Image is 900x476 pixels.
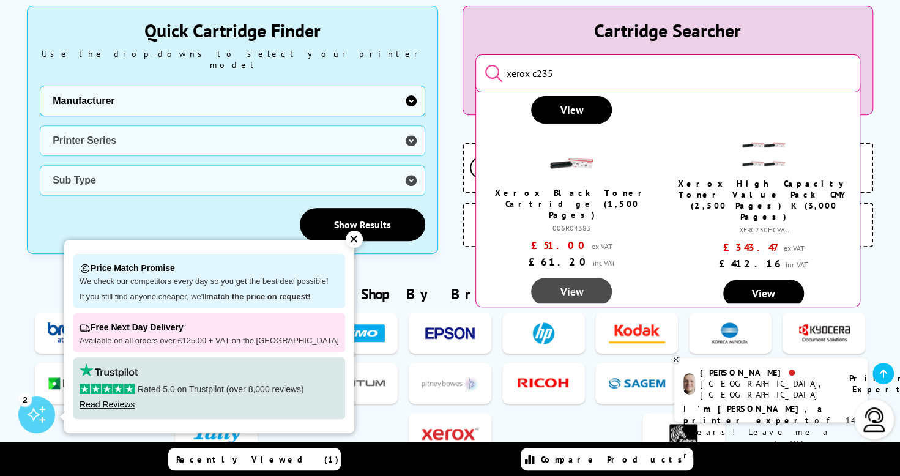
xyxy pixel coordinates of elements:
div: Quick Cartridge Finder [40,18,425,42]
div: Cartridge Searcher [475,18,860,42]
span: inc VAT [592,258,615,267]
img: Xerox-C230-C235-HC-CMYK-Pack-Small.gif [742,133,785,176]
div: Use the drop-downs to select your printer model [40,48,425,70]
a: Show Results [300,208,425,241]
a: Xerox High Capacity Toner Value Pack CMY (2,500 Pages) K (3,000 Pages) [678,178,849,222]
p: If you still find anyone cheaper, we'll [80,292,339,302]
p: Free Next Day Delivery [80,319,339,336]
img: Xerox [422,422,478,445]
a: View [531,278,612,305]
img: Lexmark [48,372,104,395]
span: £61.20 [528,255,589,269]
a: View [531,96,612,124]
span: inc VAT [786,260,808,269]
div: ✕ [346,231,363,248]
a: Compare Products [521,448,693,470]
a: View [723,280,804,307]
img: Brother [48,322,104,344]
img: Sagem [609,372,665,395]
div: Why buy from us? [463,124,873,136]
div: 006R04383 [485,223,659,232]
span: ex VAT [592,242,612,251]
img: Konica Minolta [702,322,759,344]
img: stars-5.svg [80,384,135,394]
img: Pitney Bowes [422,372,478,395]
p: Available on all orders over £125.00 + VAT on the [GEOGRAPHIC_DATA] [80,336,339,346]
img: Zebra [655,422,712,445]
div: [PERSON_NAME] [700,367,834,378]
h2: Shop By Brand [27,284,873,303]
a: Read Reviews [80,400,135,409]
img: Tally [188,422,245,445]
div: [GEOGRAPHIC_DATA], [GEOGRAPHIC_DATA] [700,378,834,400]
p: We check our competitors every day so you get the best deal possible! [80,277,339,287]
div: XERC230HCVAL [677,225,850,234]
img: Epson [422,322,478,344]
img: Dymo [329,322,385,344]
img: Kodak [609,322,665,344]
p: of 14 years! Leave me a message and I'll respond ASAP [683,403,858,461]
span: ex VAT [784,244,805,253]
span: £412.16 [719,257,783,270]
img: ashley-livechat.png [683,373,695,395]
strong: match the price on request! [206,292,310,301]
p: Price Match Promise [80,260,339,277]
img: Pantum [329,372,385,395]
img: Xerox-C230-C235-Std-BlackToner-Small.gif [550,142,593,185]
span: £343.47 [723,240,781,254]
span: £51.00 [531,239,589,252]
img: Kyocera [796,322,852,344]
img: Ricoh [515,372,571,395]
a: Recently Viewed (1) [168,448,341,470]
a: Xerox Black Toner Cartridge (1,500 Pages) [494,187,649,220]
input: Start typing the cartridge or printer's name... [475,54,860,92]
span: Recently Viewed (1) [176,454,339,465]
p: Rated 5.0 on Trustpilot (over 8,000 reviews) [80,384,339,395]
b: I'm [PERSON_NAME], a printer expert [683,403,826,426]
img: trustpilot rating [80,363,138,377]
span: Compare Products [541,454,689,465]
img: HP [515,322,571,344]
div: 2 [18,392,32,406]
img: user-headset-light.svg [862,407,887,432]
